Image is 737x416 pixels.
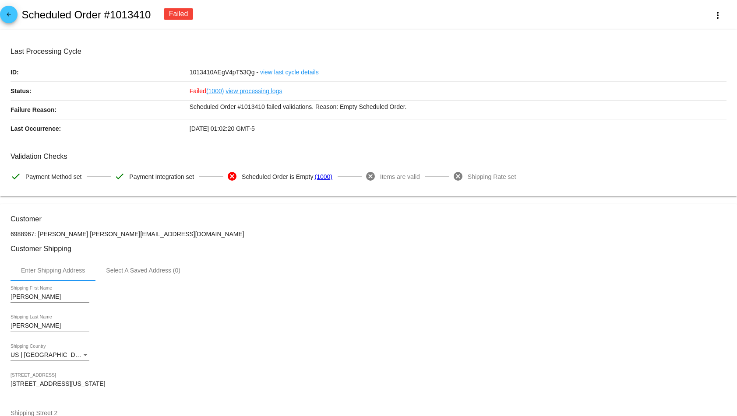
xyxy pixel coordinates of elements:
[712,10,723,21] mat-icon: more_vert
[11,47,726,56] h3: Last Processing Cycle
[11,82,190,100] p: Status:
[365,171,376,182] mat-icon: cancel
[380,168,420,186] span: Items are valid
[21,267,85,274] div: Enter Shipping Address
[11,352,89,359] mat-select: Shipping Country
[190,87,224,94] span: Failed
[106,267,180,274] div: Select A Saved Address (0)
[11,119,190,138] p: Last Occurrence:
[242,168,313,186] span: Scheduled Order is Empty
[11,351,88,358] span: US | [GEOGRAPHIC_DATA]
[11,171,21,182] mat-icon: check
[206,82,224,100] a: (1000)
[4,11,14,22] mat-icon: arrow_back
[226,82,282,100] a: view processing logs
[260,63,319,81] a: view last cycle details
[190,125,255,132] span: [DATE] 01:02:20 GMT-5
[11,101,190,119] p: Failure Reason:
[129,168,194,186] span: Payment Integration set
[314,168,332,186] a: (1000)
[11,231,726,238] p: 6988967: [PERSON_NAME] [PERSON_NAME][EMAIL_ADDRESS][DOMAIN_NAME]
[11,381,726,388] input: Shipping Street 1
[453,171,463,182] mat-icon: cancel
[25,168,81,186] span: Payment Method set
[114,171,125,182] mat-icon: check
[468,168,516,186] span: Shipping Rate set
[11,215,726,223] h3: Customer
[227,171,237,182] mat-icon: cancel
[11,152,726,161] h3: Validation Checks
[11,322,89,329] input: Shipping Last Name
[190,69,258,76] span: 1013410AEgV4pT53Qg -
[21,9,151,21] h2: Scheduled Order #1013410
[164,8,194,20] div: Failed
[11,245,726,253] h3: Customer Shipping
[190,101,726,113] p: Scheduled Order #1013410 failed validations. Reason: Empty Scheduled Order.
[11,63,190,81] p: ID:
[11,294,89,301] input: Shipping First Name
